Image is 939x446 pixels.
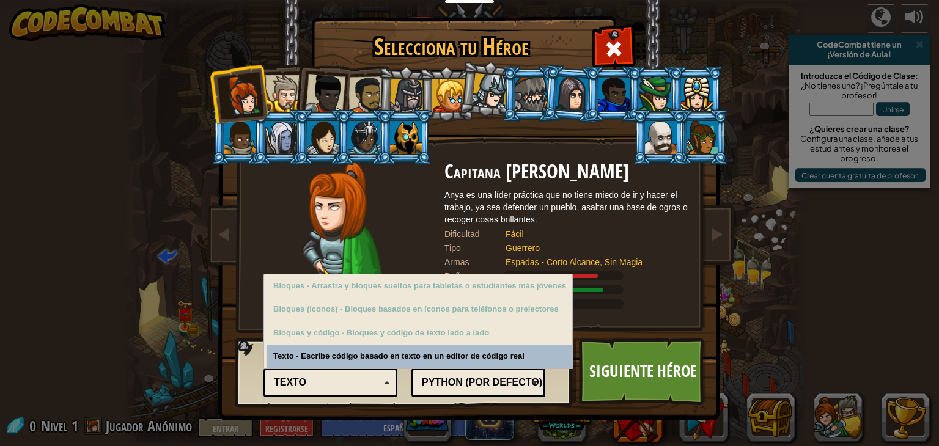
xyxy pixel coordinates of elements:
[252,109,307,165] li: Criptor Nalfar
[235,338,576,408] img: language-selector-background.png
[627,66,682,122] li: Naria de la Hoja
[444,190,688,224] font: Anya es una líder práctica que no tiene miedo de ir y hacer el trabajo, ya sea defender un pueblo...
[444,229,480,239] font: Dificultad
[444,158,629,185] font: Capitana [PERSON_NAME]
[506,257,643,267] font: Espadas - Corto Alcance, Sin Magia
[292,62,352,122] li: Dama Ida Corazón Justo
[422,377,542,387] font: Python (Por defecto)
[674,109,729,165] li: Zana Corazón de Madera
[444,243,461,253] font: Tipo
[267,321,572,345] div: Solo compatible con CodeCombat Junior
[589,360,697,382] font: Siguiente héroe
[274,377,306,387] font: Texto
[273,351,525,360] font: Texto - Escribe código basado en texto en un editor de código real
[506,229,524,239] font: Fácil
[335,65,391,122] li: Alejandro El Duelista
[632,109,687,165] li: Okar Pies de Trueno
[302,161,382,329] img: captain-pose.png
[267,274,572,298] div: Solo compatible con CodeCombat Junior
[374,31,529,62] font: Selecciona tu Héroe
[506,243,540,253] font: Guerrero
[444,257,469,267] font: Armas
[502,66,557,122] li: Senick Garra de Acero
[267,298,572,321] div: Solo compatible con CodeCombat Junior
[273,281,566,290] font: Bloques - Arrastra y bloques sueltos para tabletas o estudiantes más jóvenes
[444,270,689,282] div: Ofertas 120% del daño de arma de Guerrero listado.
[294,109,349,165] li: Illia Forjaescudos
[377,109,432,165] li: Ritic el Frío
[585,66,640,122] li: Gordon el Firme
[376,65,434,123] li: Amara Saetaveloz
[211,109,266,165] li: Arryn Muro de piedra
[542,64,600,123] li: Omarn Brewstone
[457,59,518,120] li: Hattori Hanzo
[444,271,465,281] font: Daño
[419,66,474,122] li: La Señorita Hushbaum
[668,66,723,122] li: Pender Hechizo de Perdición
[273,328,489,337] font: Bloques y código - Bloques y código de texto lado a lado
[336,109,391,165] li: La maga maestra Usara
[273,304,559,313] font: Bloques (iconos) - Bloques basados ​​en íconos para teléfonos o prelectores
[252,64,307,120] li: Señor Tharin Puñotrueno
[208,64,268,123] li: Capitana Anya Weston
